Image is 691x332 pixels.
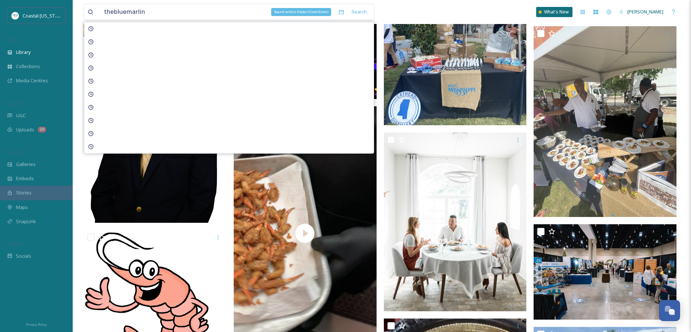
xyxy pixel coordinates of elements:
span: UGC [16,112,26,119]
span: WIDGETS [7,150,24,155]
a: [PERSON_NAME] [615,5,667,19]
img: TheBlueMarlin_1_2019 (2).jpg [384,133,527,311]
span: Library [16,49,31,56]
div: Search within Folder (Cmd+Enter) [271,8,331,16]
button: Open Chat [659,300,680,321]
img: IMG_9541.jpeg [534,26,676,217]
a: Privacy Policy [26,320,47,328]
span: Collections [16,63,40,70]
div: Search [348,5,370,19]
span: Uploads [16,126,34,133]
span: SOCIALS [7,241,22,247]
span: Coastal [US_STATE] [23,12,64,19]
span: Embeds [16,175,34,182]
span: MEDIA [7,37,20,43]
a: What's New [536,7,573,17]
div: 20 [38,127,46,133]
span: [PERSON_NAME] [627,8,663,15]
span: Media Centres [16,77,48,84]
span: Maps [16,204,28,211]
span: COLLECT [7,101,23,106]
img: download%20%281%29.jpeg [12,12,19,19]
input: Search your library [101,4,322,20]
span: Stories [16,189,32,196]
img: MS Municipal League-35.jpg [534,224,676,320]
span: Galleries [16,161,36,168]
span: Socials [16,253,31,260]
span: Privacy Policy [26,322,47,327]
span: SnapLink [16,218,36,225]
img: 0J8A9942.png [84,44,226,223]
